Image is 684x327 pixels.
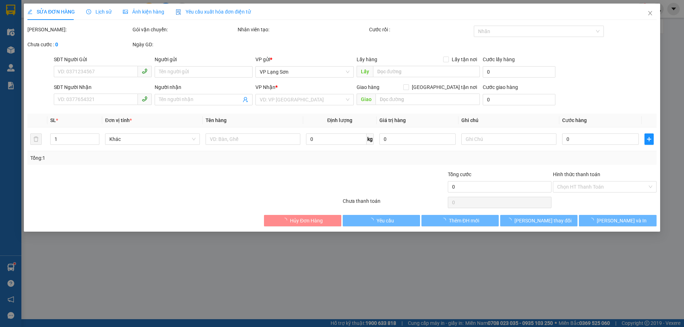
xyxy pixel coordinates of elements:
div: Gói vận chuyển: [133,26,236,33]
button: Thêm ĐH mới [421,215,499,226]
input: Cước lấy hàng [483,66,555,78]
input: Cước giao hàng [483,94,555,105]
button: Hủy Đơn Hàng [264,215,341,226]
span: VP Lạng Sơn [260,67,349,77]
span: VP Nhận [256,84,276,90]
span: Khác [109,134,196,144]
label: Hình thức thanh toán [553,172,600,177]
div: Cước rồi : [369,26,473,33]
button: [PERSON_NAME] và In [579,215,657,226]
label: Cước lấy hàng [483,57,515,62]
b: 0 [55,42,58,47]
span: Đơn vị tính [105,117,132,123]
span: Giá trị hàng [379,117,406,123]
span: loading [589,218,597,223]
span: [PERSON_NAME] và In [597,217,647,225]
span: phone [142,96,147,102]
span: Yêu cầu xuất hóa đơn điện tử [176,9,251,15]
span: [PERSON_NAME] thay đổi [514,217,571,225]
div: Ngày GD: [133,41,236,48]
span: Lịch sử [86,9,112,15]
div: Nhân viên tạo: [238,26,368,33]
div: Chưa cước : [27,41,131,48]
span: Ảnh kiện hàng [123,9,164,15]
span: user-add [243,97,249,102]
span: Lấy hàng [357,57,377,62]
div: [PERSON_NAME]: [27,26,131,33]
div: Người nhận [155,83,253,91]
span: kg [367,133,374,145]
img: icon [176,9,181,15]
span: Yêu cầu [377,217,394,225]
button: delete [30,133,42,145]
div: SĐT Người Nhận [54,83,152,91]
button: plus [644,133,654,145]
span: loading [507,218,514,223]
label: Cước giao hàng [483,84,518,90]
span: Cước hàng [562,117,587,123]
button: [PERSON_NAME] thay đổi [500,215,577,226]
span: clock-circle [86,9,91,14]
span: picture [123,9,128,14]
th: Ghi chú [459,114,559,127]
button: Yêu cầu [343,215,420,226]
span: phone [142,68,147,74]
div: VP gửi [256,56,354,63]
span: Hủy Đơn Hàng [290,217,323,225]
span: Định lượng [327,117,353,123]
button: Close [640,4,660,23]
input: VD: Bàn, Ghế [206,133,300,145]
div: Người gửi [155,56,253,63]
span: SL [50,117,56,123]
input: Dọc đường [375,94,480,105]
span: loading [282,218,290,223]
span: Giao [357,94,375,105]
span: loading [441,218,449,223]
div: Tổng: 1 [30,154,264,162]
span: close [647,10,653,16]
input: Dọc đường [373,66,480,77]
input: Ghi Chú [462,133,556,145]
span: Giao hàng [357,84,379,90]
span: Tổng cước [448,172,471,177]
div: Chưa thanh toán [342,197,447,210]
span: Tên hàng [206,117,227,123]
div: SĐT Người Gửi [54,56,152,63]
span: Lấy [357,66,373,77]
span: loading [369,218,377,223]
span: [GEOGRAPHIC_DATA] tận nơi [409,83,480,91]
span: plus [645,136,653,142]
span: SỬA ĐƠN HÀNG [27,9,75,15]
span: Lấy tận nơi [449,56,480,63]
span: edit [27,9,32,14]
span: Thêm ĐH mới [449,217,479,225]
